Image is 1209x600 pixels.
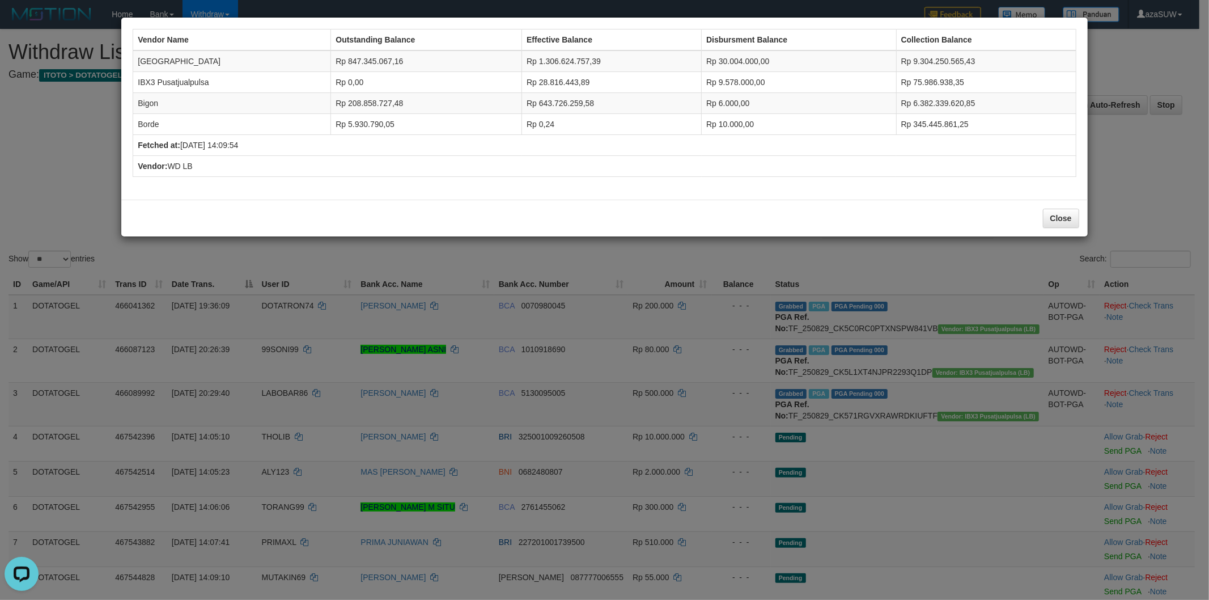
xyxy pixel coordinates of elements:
button: Close [1043,209,1079,228]
td: Rp 5.930.790,05 [331,114,522,135]
td: Rp 6.000,00 [702,93,897,114]
th: Disbursment Balance [702,29,897,51]
td: Rp 6.382.339.620,85 [896,93,1076,114]
b: Fetched at: [138,141,180,150]
td: Rp 0,24 [522,114,702,135]
td: [DATE] 14:09:54 [133,135,1076,156]
b: Vendor: [138,162,167,171]
th: Vendor Name [133,29,331,51]
td: Rp 208.858.727,48 [331,93,522,114]
td: Rp 28.816.443,89 [522,72,702,93]
td: IBX3 Pusatjualpulsa [133,72,331,93]
td: [GEOGRAPHIC_DATA] [133,50,331,72]
td: Borde [133,114,331,135]
th: Collection Balance [896,29,1076,51]
th: Effective Balance [522,29,702,51]
button: Open LiveChat chat widget [5,5,39,39]
td: Rp 345.445.861,25 [896,114,1076,135]
td: WD LB [133,156,1076,177]
td: Rp 643.726.259,58 [522,93,702,114]
td: Rp 30.004.000,00 [702,50,897,72]
td: Rp 1.306.624.757,39 [522,50,702,72]
td: Rp 847.345.067,16 [331,50,522,72]
td: Rp 0,00 [331,72,522,93]
td: Rp 10.000,00 [702,114,897,135]
td: Rp 9.578.000,00 [702,72,897,93]
th: Outstanding Balance [331,29,522,51]
td: Bigon [133,93,331,114]
td: Rp 9.304.250.565,43 [896,50,1076,72]
td: Rp 75.986.938,35 [896,72,1076,93]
